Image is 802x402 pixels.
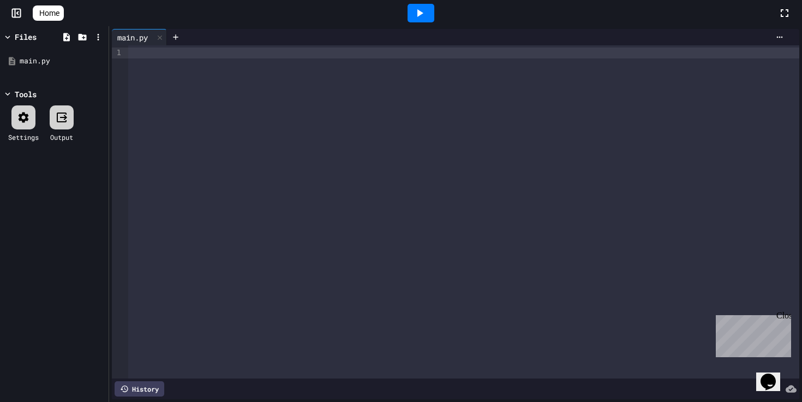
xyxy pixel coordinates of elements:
[112,32,153,43] div: main.py
[8,132,39,142] div: Settings
[15,31,37,43] div: Files
[33,5,64,21] a: Home
[50,132,73,142] div: Output
[4,4,75,69] div: Chat with us now!Close
[15,88,37,100] div: Tools
[115,381,164,397] div: History
[756,358,791,391] iframe: chat widget
[39,8,59,19] span: Home
[20,56,105,67] div: main.py
[711,311,791,357] iframe: chat widget
[112,48,123,58] div: 1
[112,29,167,45] div: main.py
